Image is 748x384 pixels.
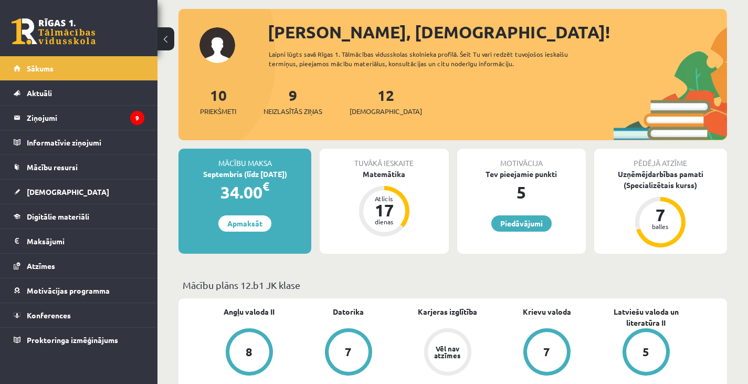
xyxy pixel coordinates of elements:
a: 5 [596,328,696,378]
a: Latviešu valoda un literatūra II [596,306,696,328]
span: Konferences [27,310,71,320]
a: Matemātika Atlicis 17 dienas [320,169,448,238]
div: Pēdējā atzīme [594,149,727,169]
div: Matemātika [320,169,448,180]
a: 10Priekšmeti [200,86,236,117]
div: Tuvākā ieskaite [320,149,448,169]
a: 9Neizlasītās ziņas [264,86,322,117]
div: 7 [345,346,352,358]
a: Angļu valoda II [224,306,275,317]
div: 7 [543,346,550,358]
span: Sākums [27,64,54,73]
span: Aktuāli [27,88,52,98]
a: Ziņojumi9 [14,106,144,130]
div: dienas [368,219,400,225]
span: [DEMOGRAPHIC_DATA] [27,187,109,196]
a: Datorika [333,306,364,317]
a: 7 [497,328,596,378]
div: [PERSON_NAME], [DEMOGRAPHIC_DATA]! [268,19,727,45]
a: Aktuāli [14,81,144,105]
div: Laipni lūgts savā Rīgas 1. Tālmācības vidusskolas skolnieka profilā. Šeit Tu vari redzēt tuvojošo... [269,49,598,68]
div: Vēl nav atzīmes [433,345,462,359]
a: Digitālie materiāli [14,204,144,229]
div: 34.00 [178,180,311,205]
div: Atlicis [368,195,400,202]
span: Atzīmes [27,261,55,271]
span: Neizlasītās ziņas [264,106,322,117]
legend: Ziņojumi [27,106,144,130]
a: Konferences [14,303,144,327]
div: Motivācija [457,149,586,169]
span: € [262,179,269,194]
a: Piedāvājumi [491,215,552,232]
a: Maksājumi [14,229,144,253]
a: Atzīmes [14,254,144,278]
div: 5 [642,346,649,358]
legend: Informatīvie ziņojumi [27,130,144,154]
div: 7 [645,206,676,223]
div: 5 [457,180,586,205]
div: balles [645,223,676,230]
a: Vēl nav atzīmes [398,328,497,378]
a: Uzņēmējdarbības pamati (Specializētais kurss) 7 balles [594,169,727,249]
a: Karjeras izglītība [418,306,477,317]
div: Septembris (līdz [DATE]) [178,169,311,180]
span: Mācību resursi [27,162,78,172]
span: Proktoringa izmēģinājums [27,335,118,345]
div: 8 [246,346,252,358]
div: Uzņēmējdarbības pamati (Specializētais kurss) [594,169,727,191]
i: 9 [130,111,144,125]
legend: Maksājumi [27,229,144,253]
a: Informatīvie ziņojumi [14,130,144,154]
span: Digitālie materiāli [27,212,89,221]
a: 8 [199,328,299,378]
a: 12[DEMOGRAPHIC_DATA] [350,86,422,117]
a: Proktoringa izmēģinājums [14,328,144,352]
a: Rīgas 1. Tālmācības vidusskola [12,18,96,45]
a: Krievu valoda [523,306,571,317]
span: [DEMOGRAPHIC_DATA] [350,106,422,117]
a: 7 [299,328,398,378]
div: Mācību maksa [178,149,311,169]
div: Tev pieejamie punkti [457,169,586,180]
span: Priekšmeti [200,106,236,117]
a: Motivācijas programma [14,278,144,303]
a: Sākums [14,56,144,80]
a: Mācību resursi [14,155,144,179]
a: Apmaksāt [218,215,271,232]
p: Mācību plāns 12.b1 JK klase [183,278,723,292]
a: [DEMOGRAPHIC_DATA] [14,180,144,204]
span: Motivācijas programma [27,286,110,295]
div: 17 [368,202,400,219]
